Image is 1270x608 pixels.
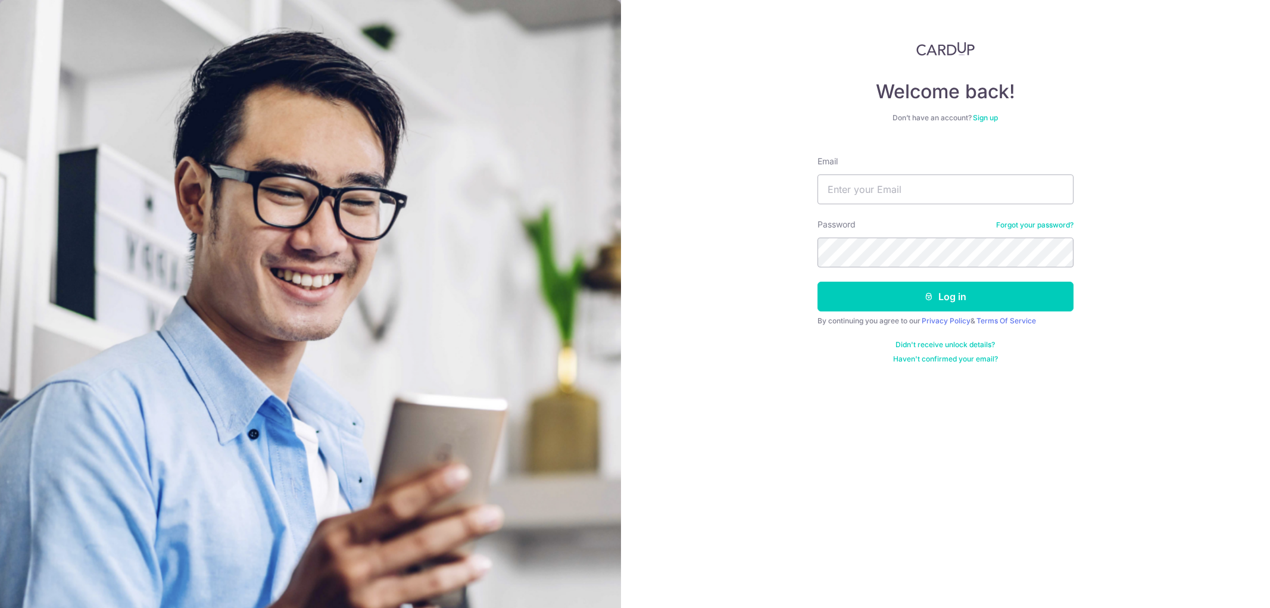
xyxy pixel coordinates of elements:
div: By continuing you agree to our & [817,316,1074,326]
a: Forgot your password? [996,220,1074,230]
input: Enter your Email [817,174,1074,204]
img: CardUp Logo [916,42,975,56]
label: Password [817,219,856,230]
a: Privacy Policy [922,316,971,325]
div: Don’t have an account? [817,113,1074,123]
button: Log in [817,282,1074,311]
a: Haven't confirmed your email? [893,354,998,364]
label: Email [817,155,838,167]
a: Terms Of Service [976,316,1036,325]
a: Sign up [973,113,998,122]
h4: Welcome back! [817,80,1074,104]
a: Didn't receive unlock details? [895,340,995,350]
